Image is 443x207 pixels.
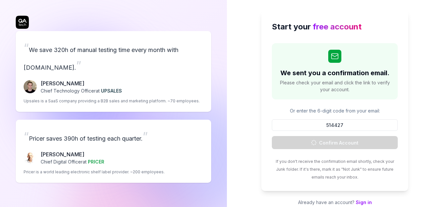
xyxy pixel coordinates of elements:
[272,136,398,149] button: Confirm Account
[313,22,362,31] span: free account
[24,151,37,164] img: Chris Chalkitis
[24,98,200,104] p: Upsales is a SaaS company providing a B2B sales and marketing platform. ~70 employees.
[24,169,165,175] p: Pricer is a world leading electronic shelf label provider. ~200 employees.
[24,129,29,144] span: “
[272,107,398,114] p: Or enter the 6-digit code from your email:
[261,199,408,206] p: Already have an account?
[272,21,398,33] h2: Start your
[16,31,211,112] a: “We save 320h of manual testing time every month with [DOMAIN_NAME].”Fredrik Seidl[PERSON_NAME]Ch...
[76,58,81,73] span: ”
[143,129,148,144] span: ”
[41,79,122,87] p: [PERSON_NAME]
[88,159,104,164] span: PRICER
[16,120,211,183] a: “Pricer saves 390h of testing each quarter.”Chris Chalkitis[PERSON_NAME]Chief Digital Officerat P...
[280,68,390,78] h2: We sent you a confirmation email.
[278,79,391,93] span: Please check your email and click the link to verify your account.
[24,128,203,145] p: Pricer saves 390h of testing each quarter.
[276,159,394,180] span: If you don't receive the confirmation email shortly, check your Junk folder. If it's there, mark ...
[24,80,37,93] img: Fredrik Seidl
[41,158,104,165] p: Chief Digital Officer at
[24,41,29,55] span: “
[356,199,372,205] a: Sign in
[24,39,203,74] p: We save 320h of manual testing time every month with [DOMAIN_NAME].
[41,87,122,94] p: Chief Technology Officer at
[41,150,104,158] p: [PERSON_NAME]
[101,88,122,94] span: UPSALES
